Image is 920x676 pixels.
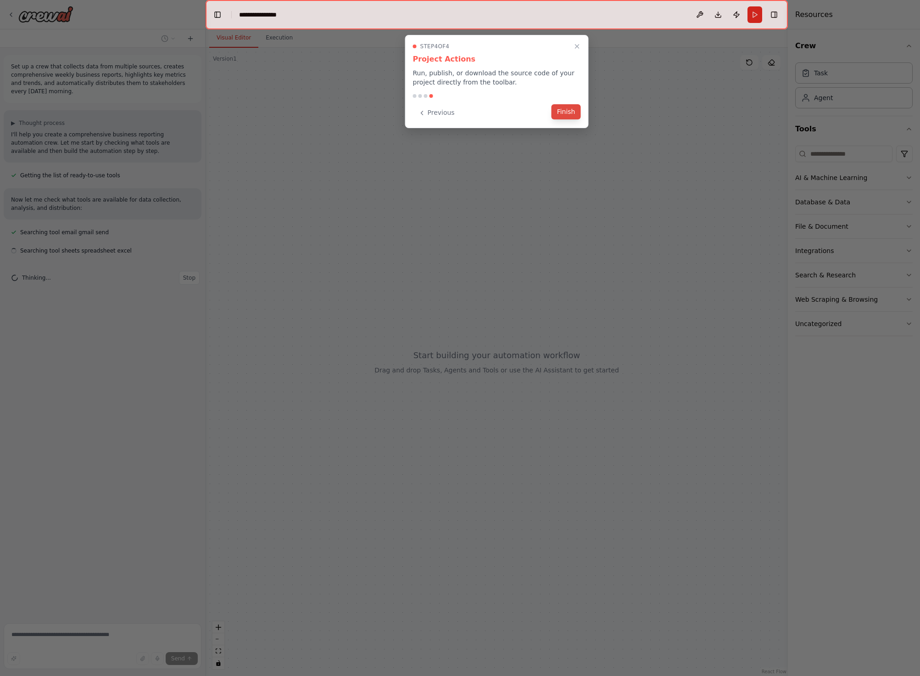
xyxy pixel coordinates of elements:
h3: Project Actions [413,54,581,65]
button: Finish [552,104,581,119]
button: Close walkthrough [572,41,583,52]
button: Hide left sidebar [211,8,224,21]
span: Step 4 of 4 [420,43,450,50]
button: Previous [413,105,460,120]
p: Run, publish, or download the source code of your project directly from the toolbar. [413,68,581,87]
